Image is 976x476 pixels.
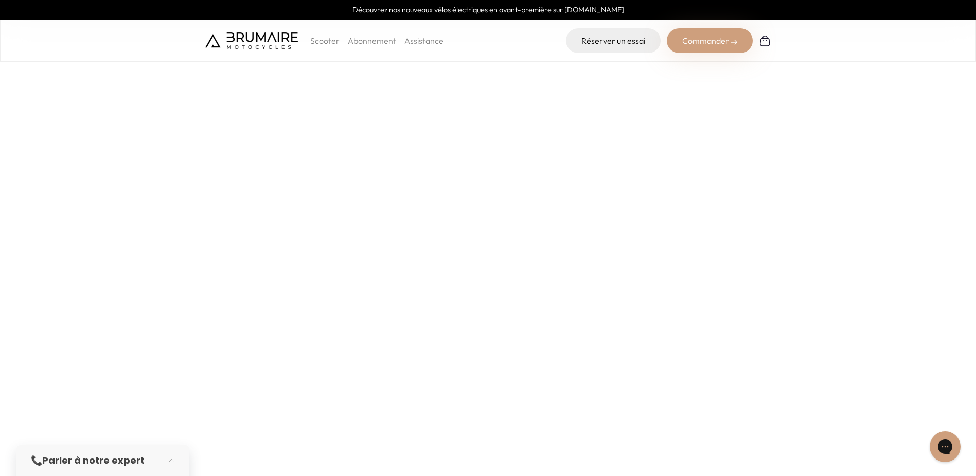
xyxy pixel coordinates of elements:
p: Scooter [310,35,340,47]
img: Brumaire Motocycles [205,32,298,49]
iframe: Gorgias live chat messenger [925,428,966,466]
a: Assistance [404,36,443,46]
a: Réserver un essai [566,28,661,53]
a: Abonnement [348,36,396,46]
img: Panier [759,35,771,47]
img: right-arrow-2.png [731,39,737,45]
div: Commander [667,28,753,53]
